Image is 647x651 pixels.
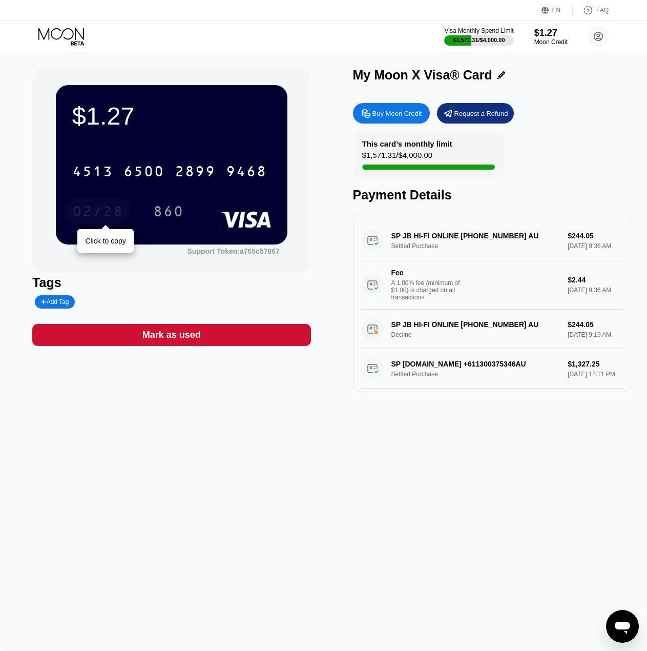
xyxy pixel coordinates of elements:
[361,389,623,438] div: FeeA 1.00% fee (minimum of $1.00) is charged on all transactions$13.27[DATE] 12:11 PM
[175,165,216,181] div: 2899
[153,205,184,221] div: 860
[72,205,123,221] div: 02/28
[32,324,310,346] div: Mark as used
[85,237,126,245] div: Click to copy
[391,269,463,277] div: Fee
[72,165,113,181] div: 4513
[145,198,192,224] div: 860
[35,295,75,309] div: Add Tag
[123,165,164,181] div: 6500
[573,5,609,15] div: FAQ
[606,610,639,643] iframe: Button to launch messaging window
[453,37,505,43] div: $1,571.31 / $4,000.00
[568,276,623,284] div: $2.44
[187,247,280,255] div: Support Token: a765c57867
[353,68,492,83] div: My Moon X Visa® Card
[226,165,267,181] div: 9468
[361,260,623,310] div: FeeA 1.00% fee (minimum of $1.00) is charged on all transactions$2.44[DATE] 9:36 AM
[41,298,69,306] div: Add Tag
[65,198,131,224] div: 02/28
[362,151,433,165] div: $1,571.31 / $4,000.00
[454,109,508,118] div: Request a Refund
[353,103,430,124] div: Buy Moon Credit
[142,329,201,341] div: Mark as used
[72,101,271,130] div: $1.27
[534,38,568,46] div: Moon Credit
[552,7,561,14] div: EN
[187,247,280,255] div: Support Token:a765c57867
[541,5,573,15] div: EN
[534,28,568,46] div: $1.27Moon Credit
[596,7,609,14] div: FAQ
[444,27,513,46] div: Visa Monthly Spend Limit$1,571.31/$4,000.00
[534,28,568,38] div: $1.27
[372,109,422,118] div: Buy Moon Credit
[66,158,273,184] div: 4513650028999468
[353,188,631,202] div: Payment Details
[391,279,468,301] div: A 1.00% fee (minimum of $1.00) is charged on all transactions
[362,139,452,148] div: This card’s monthly limit
[437,103,514,124] div: Request a Refund
[32,275,310,290] div: Tags
[444,27,513,34] div: Visa Monthly Spend Limit
[568,287,623,294] div: [DATE] 9:36 AM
